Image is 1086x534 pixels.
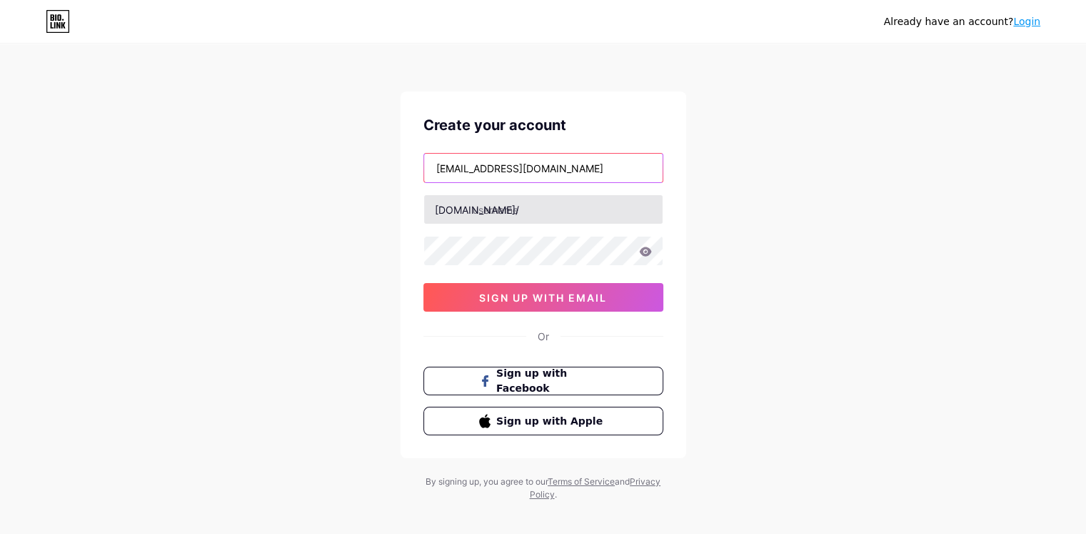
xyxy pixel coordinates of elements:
[496,414,607,429] span: Sign up with Apple
[423,367,663,395] button: Sign up with Facebook
[1013,16,1040,27] a: Login
[479,292,607,304] span: sign up with email
[423,114,663,136] div: Create your account
[422,475,665,501] div: By signing up, you agree to our and .
[548,476,615,487] a: Terms of Service
[423,407,663,435] button: Sign up with Apple
[538,329,549,344] div: Or
[423,283,663,312] button: sign up with email
[884,14,1040,29] div: Already have an account?
[435,202,519,217] div: [DOMAIN_NAME]/
[496,366,607,396] span: Sign up with Facebook
[424,195,663,224] input: username
[424,154,663,182] input: Email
